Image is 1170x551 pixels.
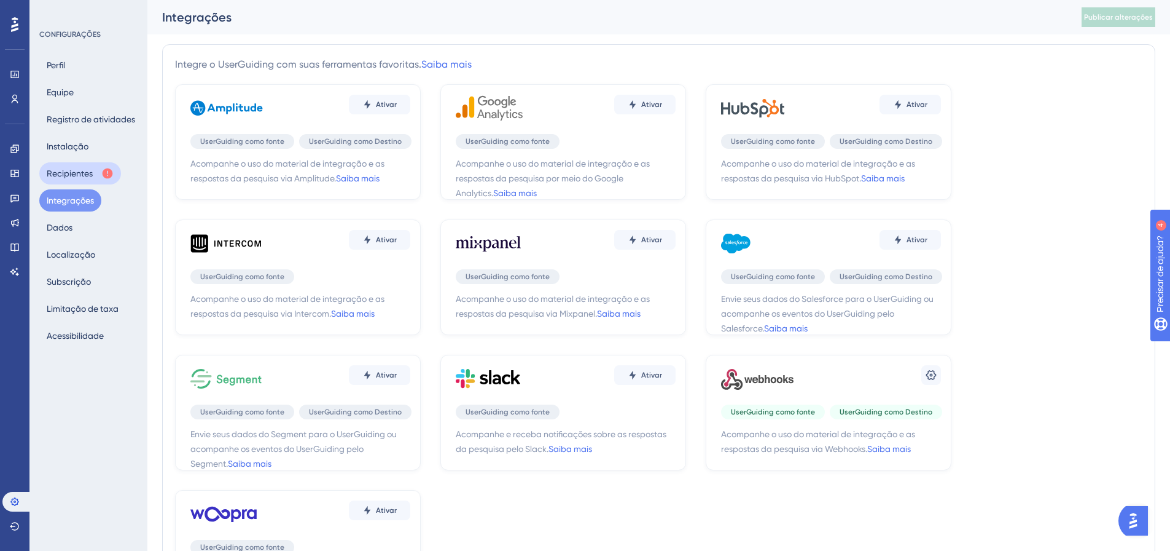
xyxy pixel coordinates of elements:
font: Acompanhe o uso do material de integração e as respostas da pesquisa via Amplitude. [190,159,384,183]
font: Ativar [376,506,397,515]
font: UserGuiding como fonte [466,408,550,416]
button: Recipientes [39,162,121,184]
button: Publicar alterações [1082,7,1155,27]
font: UserGuiding como Destino [309,408,402,416]
font: Localização [47,250,95,260]
font: Ativar [907,236,927,244]
font: Registro de atividades [47,114,135,124]
font: UserGuiding como fonte [200,137,284,146]
font: Ativar [376,371,397,379]
button: Ativar [349,95,410,114]
button: Dados [39,216,80,239]
font: Acompanhe o uso do material de integração e as respostas da pesquisa via Webhooks. [721,429,915,454]
font: Acessibilidade [47,331,104,341]
font: Envie seus dados do Segment para o UserGuiding ou acompanhe os eventos do UserGuiding pelo Segment. [190,429,397,469]
button: Localização [39,244,103,266]
font: UserGuiding como Destino [840,272,932,281]
font: UserGuiding como fonte [466,137,550,146]
button: Ativar [349,230,410,250]
font: UserGuiding como Destino [840,408,932,416]
font: Ativar [376,100,397,109]
button: Ativar [614,95,676,114]
font: Ativar [641,371,662,379]
font: Subscrição [47,277,91,287]
a: Saiba mais [493,188,537,198]
font: UserGuiding como fonte [200,272,284,281]
font: Dados [47,223,72,232]
font: Acompanhe o uso do material de integração e as respostas da pesquisa via Intercom. [190,294,384,319]
font: Acompanhe o uso do material de integração e as respostas da pesquisa via Mixpanel. [456,294,650,319]
font: Ativar [641,236,662,244]
a: Saiba mais [228,459,271,469]
font: CONFIGURAÇÕES [39,30,101,39]
button: Integrações [39,189,101,212]
font: UserGuiding como fonte [466,272,550,281]
a: Saiba mais [867,444,911,454]
button: Ativar [349,501,410,520]
font: Perfil [47,60,65,70]
font: Instalação [47,141,88,151]
a: Saiba mais [548,444,592,454]
font: Equipe [47,87,74,97]
font: Ativar [641,100,662,109]
a: Saiba mais [764,323,808,333]
font: Ativar [376,236,397,244]
font: 4 [114,7,118,14]
button: Ativar [879,95,941,114]
font: Publicar alterações [1084,13,1153,22]
font: UserGuiding como Destino [840,137,932,146]
font: Recipientes [47,168,93,178]
font: UserGuiding como fonte [731,272,815,281]
button: Subscrição [39,271,98,293]
a: Saiba mais [597,309,641,319]
font: Integrações [162,10,232,25]
font: UserGuiding como fonte [200,408,284,416]
a: Saiba mais [331,309,375,319]
button: Instalação [39,135,96,157]
font: Integre o UserGuiding com suas ferramentas favoritas. [175,58,421,70]
button: Acessibilidade [39,325,111,347]
button: Ativar [879,230,941,250]
a: Saiba mais [421,58,472,70]
button: Ativar [614,230,676,250]
font: Envie seus dados do Salesforce para o UserGuiding ou acompanhe os eventos do UserGuiding pelo Sal... [721,294,934,333]
button: Perfil [39,54,72,76]
font: Acompanhe o uso do material de integração e as respostas da pesquisa por meio do Google Analytics. [456,159,650,198]
button: Ativar [614,365,676,385]
font: Precisar de ajuda? [29,6,106,15]
font: UserGuiding como fonte [731,408,815,416]
a: Saiba mais [861,173,905,183]
button: Limitação de taxa [39,298,126,320]
a: Saiba mais [336,173,380,183]
font: UserGuiding como Destino [309,137,402,146]
button: Equipe [39,81,81,103]
button: Ativar [349,365,410,385]
font: Acompanhe o uso do material de integração e as respostas da pesquisa via HubSpot. [721,159,915,183]
iframe: Iniciador do Assistente de IA do UserGuiding [1118,502,1155,539]
font: Limitação de taxa [47,304,119,314]
font: UserGuiding como fonte [731,137,815,146]
font: Ativar [907,100,927,109]
font: Integrações [47,196,94,205]
button: Registro de atividades [39,108,142,130]
font: Acompanhe e receba notificações sobre as respostas da pesquisa pelo Slack. [456,429,666,454]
